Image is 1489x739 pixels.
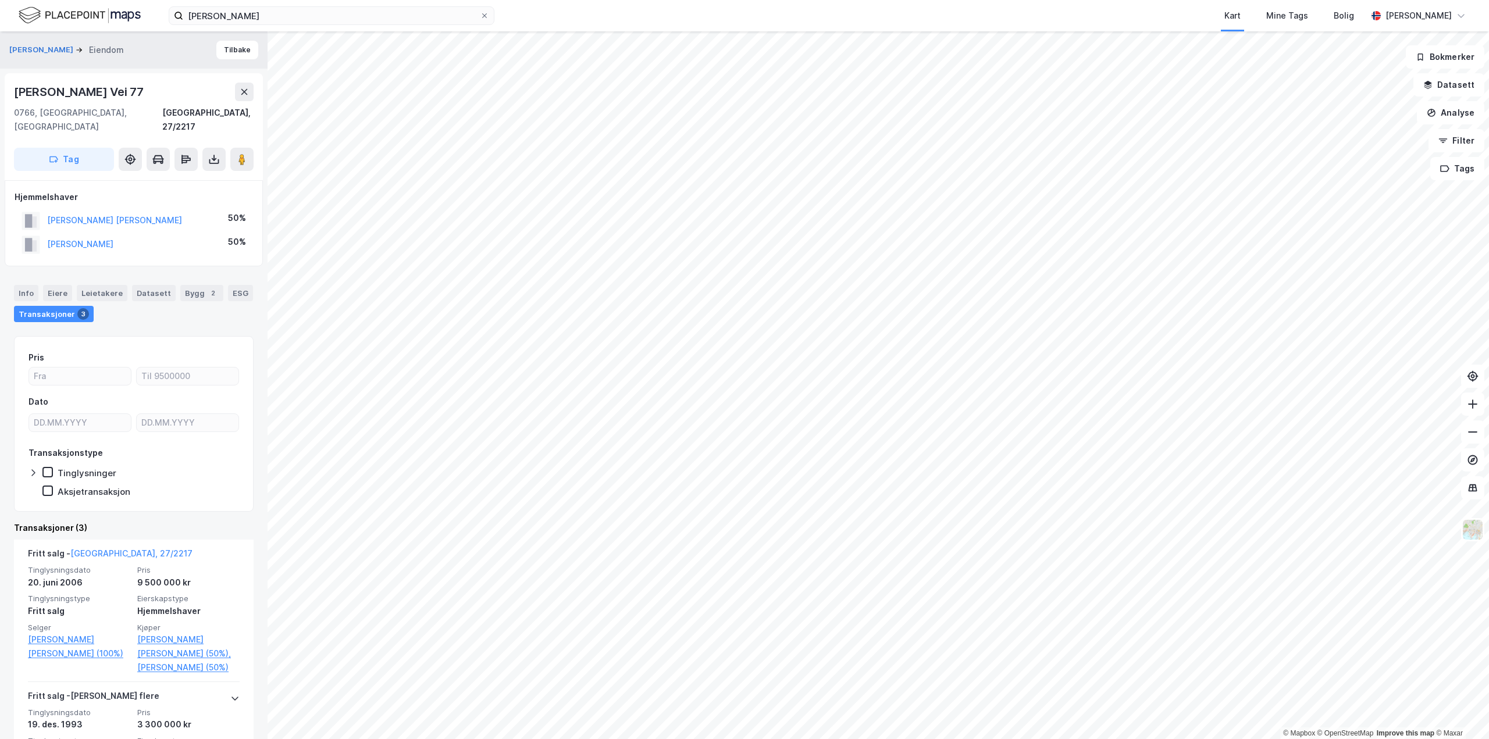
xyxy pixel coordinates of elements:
button: Tag [14,148,114,171]
div: Tinglysninger [58,467,116,479]
span: Tinglysningsdato [28,565,130,575]
a: [PERSON_NAME] (50%) [137,661,240,674]
div: [PERSON_NAME] Vei 77 [14,83,146,101]
div: Fritt salg [28,604,130,618]
span: Kjøper [137,623,240,633]
div: Hjemmelshaver [137,604,240,618]
span: Eierskapstype [137,594,240,604]
input: Søk på adresse, matrikkel, gårdeiere, leietakere eller personer [183,7,480,24]
div: Mine Tags [1266,9,1308,23]
div: Kart [1224,9,1241,23]
div: Transaksjoner (3) [14,521,254,535]
div: Datasett [132,285,176,301]
div: Transaksjonstype [29,446,103,460]
span: Tinglysningsdato [28,708,130,717]
button: Analyse [1417,101,1484,124]
input: Fra [29,367,131,385]
div: Hjemmelshaver [15,190,253,204]
button: [PERSON_NAME] [9,44,76,56]
div: 0766, [GEOGRAPHIC_DATA], [GEOGRAPHIC_DATA] [14,106,162,134]
input: DD.MM.YYYY [137,414,238,431]
div: Fritt salg - [28,547,193,565]
span: Tinglysningstype [28,594,130,604]
div: [PERSON_NAME] [1385,9,1452,23]
div: 3 [77,308,89,320]
a: [GEOGRAPHIC_DATA], 27/2217 [70,548,193,558]
button: Tags [1430,157,1484,180]
div: Leietakere [77,285,127,301]
div: 50% [228,211,246,225]
div: 3 300 000 kr [137,717,240,731]
a: Improve this map [1377,729,1434,737]
div: [GEOGRAPHIC_DATA], 27/2217 [162,106,254,134]
div: ESG [228,285,253,301]
button: Bokmerker [1406,45,1484,69]
div: Pris [29,351,44,365]
span: Pris [137,708,240,717]
img: logo.f888ab2527a4732fd821a326f86c7f29.svg [19,5,141,26]
input: DD.MM.YYYY [29,414,131,431]
input: Til 9500000 [137,367,238,385]
div: 19. des. 1993 [28,717,130,731]
a: Mapbox [1283,729,1315,737]
div: 2 [207,287,219,299]
div: Info [14,285,38,301]
div: Bolig [1334,9,1354,23]
div: Bygg [180,285,223,301]
div: Kontrollprogram for chat [1431,683,1489,739]
a: [PERSON_NAME] [PERSON_NAME] (100%) [28,633,130,661]
img: Z [1462,519,1484,541]
a: OpenStreetMap [1317,729,1374,737]
div: Dato [29,395,48,409]
iframe: Chat Widget [1431,683,1489,739]
a: [PERSON_NAME] [PERSON_NAME] (50%), [137,633,240,661]
button: Datasett [1413,73,1484,97]
span: Pris [137,565,240,575]
button: Tilbake [216,41,258,59]
div: 9 500 000 kr [137,576,240,590]
div: 50% [228,235,246,249]
button: Filter [1429,129,1484,152]
span: Selger [28,623,130,633]
div: Transaksjoner [14,306,94,322]
div: Eiendom [89,43,124,57]
div: 20. juni 2006 [28,576,130,590]
div: Eiere [43,285,72,301]
div: Aksjetransaksjon [58,486,130,497]
div: Fritt salg - [PERSON_NAME] flere [28,689,159,708]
